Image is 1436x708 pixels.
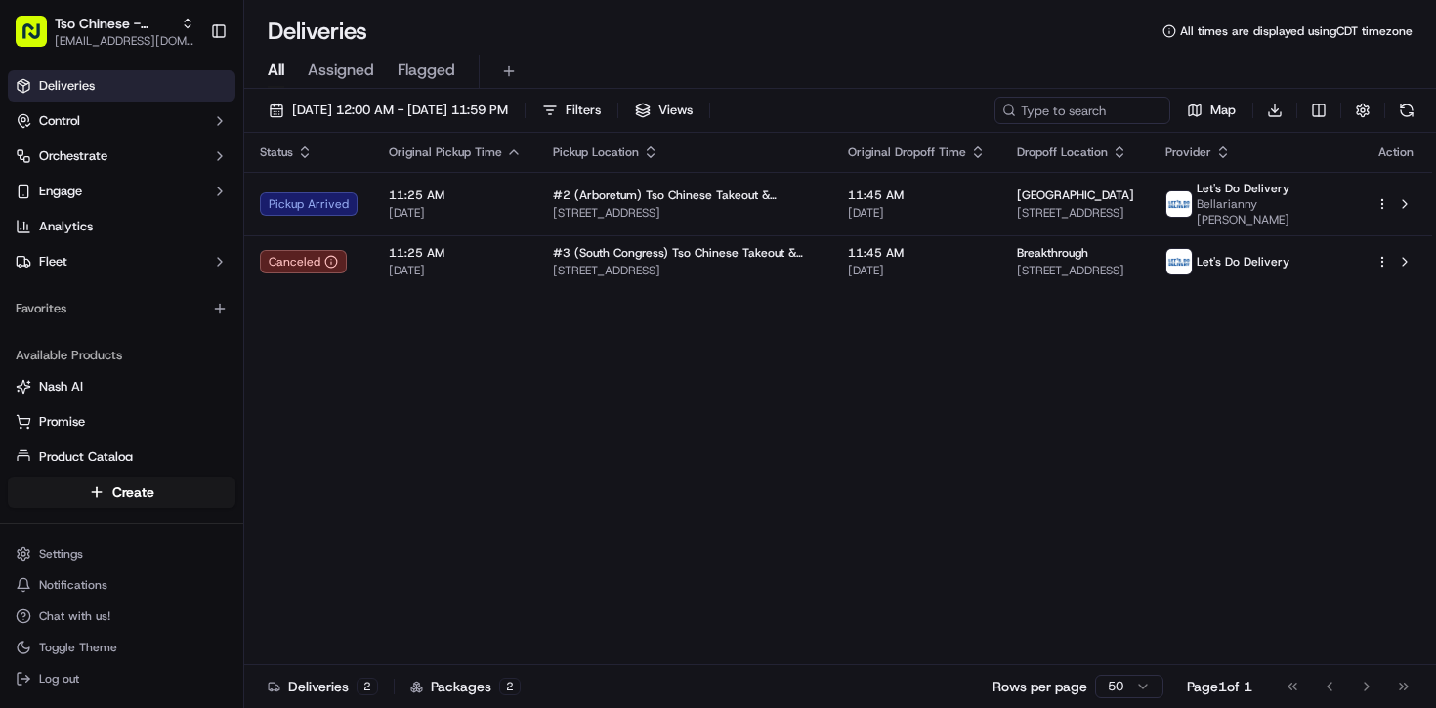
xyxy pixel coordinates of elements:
div: 2 [499,678,521,695]
button: Tso Chinese - Catering[EMAIL_ADDRESS][DOMAIN_NAME] [8,8,202,55]
span: Let's Do Delivery [1197,181,1289,196]
button: Fleet [8,246,235,277]
span: [STREET_ADDRESS] [553,205,817,221]
input: Type to search [994,97,1170,124]
span: Deliveries [39,77,95,95]
span: Orchestrate [39,147,107,165]
span: Breakthrough [1017,245,1088,261]
span: Notifications [39,577,107,593]
button: Engage [8,176,235,207]
div: Favorites [8,293,235,324]
div: Page 1 of 1 [1187,677,1252,696]
span: Let's Do Delivery [1197,254,1289,270]
span: Dropoff Location [1017,145,1108,160]
span: [DATE] 12:00 AM - [DATE] 11:59 PM [292,102,508,119]
button: Toggle Theme [8,634,235,661]
a: Deliveries [8,70,235,102]
button: [EMAIL_ADDRESS][DOMAIN_NAME] [55,33,194,49]
a: Promise [16,413,228,431]
span: Log out [39,671,79,687]
div: 2 [357,678,378,695]
span: [DATE] [848,263,986,278]
span: [STREET_ADDRESS] [553,263,817,278]
a: Nash AI [16,378,228,396]
span: Control [39,112,80,130]
span: Map [1210,102,1236,119]
span: Promise [39,413,85,431]
span: 11:25 AM [389,245,522,261]
button: Create [8,477,235,508]
span: Fleet [39,253,67,271]
span: All times are displayed using CDT timezone [1180,23,1413,39]
span: Bellarianny [PERSON_NAME] [1197,196,1344,228]
span: Create [112,482,154,502]
button: Filters [533,97,610,124]
span: Settings [39,546,83,562]
div: Action [1375,145,1416,160]
span: Flagged [398,59,455,82]
span: Nash AI [39,378,83,396]
a: Analytics [8,211,235,242]
span: Filters [566,102,601,119]
button: Log out [8,665,235,692]
button: Settings [8,540,235,567]
button: Promise [8,406,235,437]
button: Views [626,97,701,124]
span: #3 (South Congress) Tso Chinese Takeout & Delivery [553,245,817,261]
button: Canceled [260,250,347,273]
span: Original Dropoff Time [848,145,966,160]
button: Notifications [8,571,235,599]
button: Chat with us! [8,603,235,630]
span: [GEOGRAPHIC_DATA] [1017,187,1134,203]
span: 11:45 AM [848,245,986,261]
span: Provider [1165,145,1211,160]
span: #2 (Arboretum) Tso Chinese Takeout & Delivery [553,187,817,203]
span: Status [260,145,293,160]
span: Assigned [308,59,374,82]
span: 11:25 AM [389,187,522,203]
button: [DATE] 12:00 AM - [DATE] 11:59 PM [260,97,517,124]
span: Toggle Theme [39,640,117,655]
button: Orchestrate [8,141,235,172]
button: Product Catalog [8,441,235,473]
span: [DATE] [389,263,522,278]
span: [STREET_ADDRESS] [1017,263,1134,278]
a: Product Catalog [16,448,228,466]
span: Analytics [39,218,93,235]
p: Rows per page [993,677,1087,696]
button: Control [8,105,235,137]
img: lets_do_delivery_logo.png [1166,191,1192,217]
button: Tso Chinese - Catering [55,14,173,33]
span: 11:45 AM [848,187,986,203]
div: Packages [410,677,521,696]
h1: Deliveries [268,16,367,47]
div: Deliveries [268,677,378,696]
span: Product Catalog [39,448,133,466]
span: Original Pickup Time [389,145,502,160]
img: lets_do_delivery_logo.png [1166,249,1192,274]
span: Pickup Location [553,145,639,160]
button: Refresh [1393,97,1420,124]
div: Available Products [8,340,235,371]
span: Chat with us! [39,608,110,624]
span: All [268,59,284,82]
span: [DATE] [848,205,986,221]
button: Map [1178,97,1245,124]
span: [STREET_ADDRESS] [1017,205,1134,221]
span: [DATE] [389,205,522,221]
span: Engage [39,183,82,200]
button: Nash AI [8,371,235,402]
span: Views [658,102,693,119]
